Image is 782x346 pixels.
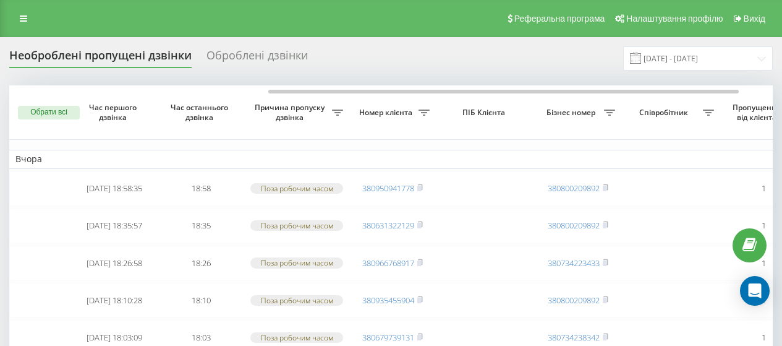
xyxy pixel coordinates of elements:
[206,49,308,68] div: Оброблені дзвінки
[548,257,600,269] a: 380734223433
[71,246,158,280] td: [DATE] 18:26:58
[250,295,343,306] div: Поза робочим часом
[744,14,765,24] span: Вихід
[250,332,343,343] div: Поза робочим часом
[355,108,419,118] span: Номер клієнта
[362,220,414,231] a: 380631322129
[362,183,414,194] a: 380950941778
[548,220,600,231] a: 380800209892
[9,49,192,68] div: Необроблені пропущені дзвінки
[362,257,414,269] a: 380966768917
[514,14,605,24] span: Реферальна програма
[250,257,343,268] div: Поза робочим часом
[627,108,703,118] span: Співробітник
[18,106,80,119] button: Обрати всі
[158,209,244,243] td: 18:35
[158,283,244,318] td: 18:10
[158,171,244,206] td: 18:58
[740,276,770,306] div: Open Intercom Messenger
[81,103,148,122] span: Час першого дзвінка
[250,103,332,122] span: Причина пропуску дзвінка
[250,183,343,194] div: Поза робочим часом
[71,283,158,318] td: [DATE] 18:10:28
[168,103,234,122] span: Час останнього дзвінка
[548,295,600,306] a: 380800209892
[71,171,158,206] td: [DATE] 18:58:35
[446,108,524,118] span: ПІБ Клієнта
[158,246,244,280] td: 18:26
[626,14,723,24] span: Налаштування профілю
[548,332,600,343] a: 380734238342
[362,332,414,343] a: 380679739131
[548,183,600,194] a: 380800209892
[250,220,343,231] div: Поза робочим часом
[362,295,414,306] a: 380935455904
[541,108,604,118] span: Бізнес номер
[71,209,158,243] td: [DATE] 18:35:57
